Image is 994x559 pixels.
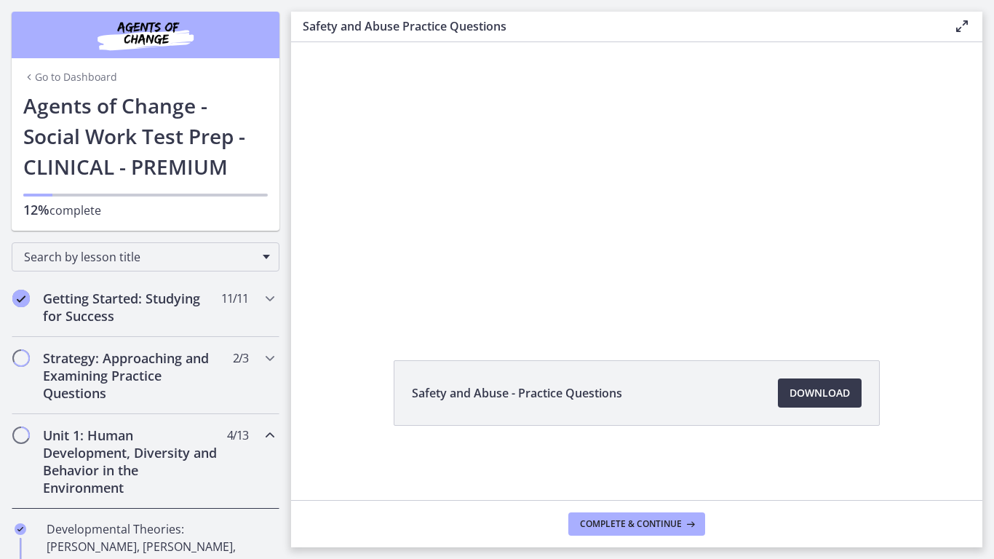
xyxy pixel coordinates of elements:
h2: Strategy: Approaching and Examining Practice Questions [43,349,220,402]
span: Search by lesson title [24,249,255,265]
button: Complete & continue [568,512,705,536]
a: Download [778,378,862,408]
h2: Unit 1: Human Development, Diversity and Behavior in the Environment [43,427,220,496]
iframe: Video Lesson [291,42,982,327]
span: 11 / 11 [221,290,248,307]
span: Complete & continue [580,518,682,530]
img: Agents of Change [58,17,233,52]
div: Search by lesson title [12,242,279,271]
span: Download [790,384,850,402]
p: complete [23,201,268,219]
span: 4 / 13 [227,427,248,444]
h2: Getting Started: Studying for Success [43,290,220,325]
a: Go to Dashboard [23,70,117,84]
i: Completed [12,290,30,307]
h3: Safety and Abuse Practice Questions [303,17,930,35]
span: Safety and Abuse - Practice Questions [412,384,622,402]
span: 2 / 3 [233,349,248,367]
i: Completed [15,523,26,535]
span: 12% [23,201,49,218]
h1: Agents of Change - Social Work Test Prep - CLINICAL - PREMIUM [23,90,268,182]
